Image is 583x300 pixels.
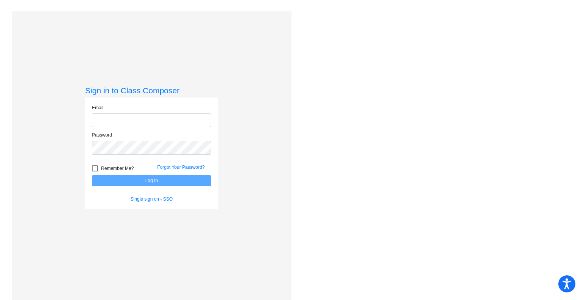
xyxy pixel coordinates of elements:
a: Forgot Your Password? [157,165,205,170]
a: Single sign on - SSO [131,196,173,202]
span: Remember Me? [101,164,134,173]
h3: Sign in to Class Composer [85,86,218,95]
label: Password [92,132,112,138]
label: Email [92,104,103,111]
button: Log In [92,175,211,186]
